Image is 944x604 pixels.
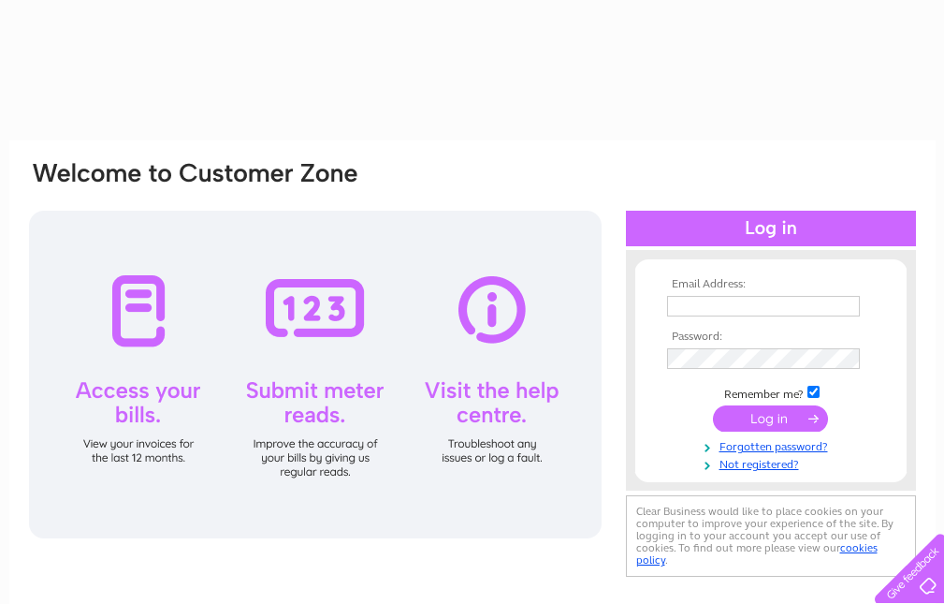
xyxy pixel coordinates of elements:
[662,383,879,402] td: Remember me?
[626,495,916,577] div: Clear Business would like to place cookies on your computer to improve your experience of the sit...
[662,331,879,344] th: Password:
[667,436,879,454] a: Forgotten password?
[662,278,879,291] th: Email Address:
[636,541,878,567] a: cookies policy
[667,454,879,472] a: Not registered?
[713,405,828,432] input: Submit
